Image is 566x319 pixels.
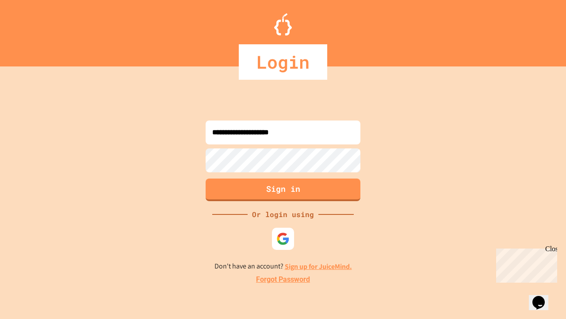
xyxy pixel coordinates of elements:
div: Login [239,44,327,80]
p: Don't have an account? [214,261,352,272]
div: Or login using [248,209,318,220]
img: Logo.svg [274,13,292,35]
img: google-icon.svg [276,232,290,245]
a: Forgot Password [256,274,310,285]
div: Chat with us now!Close [4,4,61,56]
a: Sign up for JuiceMind. [285,262,352,271]
iframe: chat widget [493,245,557,283]
iframe: chat widget [529,284,557,310]
button: Sign in [206,179,360,201]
